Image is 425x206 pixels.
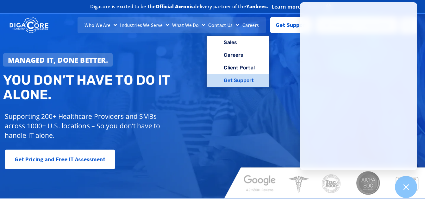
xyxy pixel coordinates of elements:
h2: Digacore is excited to be the delivery partner of the [90,4,268,9]
a: Contact Us [207,17,241,33]
a: Client Portal [207,61,269,74]
strong: Managed IT, done better. [8,55,108,65]
a: What We Do [171,17,207,33]
a: Get Pricing and Free IT Assessment [5,150,115,169]
b: Official Acronis [156,3,194,10]
h2: You don’t have to do IT alone. [3,73,217,102]
nav: Menu [78,17,266,33]
a: Careers [241,17,261,33]
span: Get Support [276,19,307,31]
a: Get Support [270,17,312,33]
iframe: Chatgenie Messenger [300,2,417,170]
ul: Contact Us [207,36,269,87]
a: Learn more [272,3,301,10]
a: Managed IT, done better. [3,53,113,67]
img: DigaCore Technology Consulting [9,17,48,34]
a: Careers [207,49,269,61]
a: Get Support [207,74,269,87]
span: Get Pricing and Free IT Assessment [15,153,105,166]
p: Supporting 200+ Healthcare Providers and SMBs across 1000+ U.S. locations – So you don’t have to ... [5,112,179,140]
a: Sales [207,36,269,49]
b: Yankees. [246,3,268,10]
a: Industries We Serve [118,17,171,33]
a: Who We Are [83,17,118,33]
